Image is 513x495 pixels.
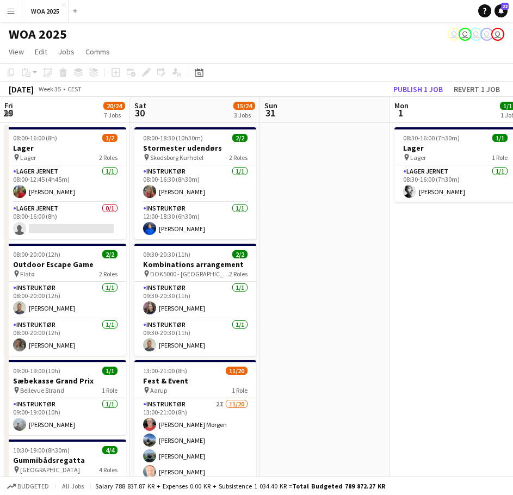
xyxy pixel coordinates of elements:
span: 09:00-19:00 (10h) [13,367,60,375]
span: 29 [3,107,13,119]
span: 31 [263,107,277,119]
app-user-avatar: Bettina Madsen [469,28,483,41]
span: 2 Roles [99,270,118,278]
app-card-role: Instruktør1/108:00-16:30 (8h30m)[PERSON_NAME] [134,165,256,202]
h3: Gummibådsregatta [4,455,126,465]
app-job-card: 09:30-20:30 (11h)2/2Kombinations arrangement DOK5000 - [GEOGRAPHIC_DATA]2 RolesInstruktør1/109:30... [134,244,256,356]
span: All jobs [60,482,86,490]
app-job-card: 08:00-20:00 (12h)2/2Outdoor Escape Game Flatø2 RolesInstruktør1/108:00-20:00 (12h)[PERSON_NAME]In... [4,244,126,356]
h3: Fest & Event [134,376,256,386]
app-job-card: 08:00-16:00 (8h)1/2Lager Lager2 RolesLager Jernet1/108:00-12:45 (4h45m)[PERSON_NAME]Lager Jernet0... [4,127,126,239]
button: Revert 1 job [449,82,504,96]
span: 09:30-20:30 (11h) [143,250,190,258]
app-user-avatar: Bettina Madsen [480,28,493,41]
span: Sun [264,101,277,110]
button: WOA 2025 [22,1,69,22]
span: 22 [501,3,509,10]
span: 1 Role [232,386,248,394]
span: 08:30-16:00 (7h30m) [403,134,460,142]
span: 1 [393,107,409,119]
h3: Stormester udendørs [134,143,256,153]
a: Comms [81,45,114,59]
h3: Outdoor Escape Game [4,259,126,269]
span: Lager [20,153,36,162]
span: 2 Roles [229,270,248,278]
span: View [9,47,24,57]
span: Jobs [58,47,75,57]
span: Comms [85,47,110,57]
span: 4 Roles [99,466,118,474]
span: [GEOGRAPHIC_DATA] [20,466,80,474]
h3: Lager [4,143,126,153]
app-job-card: 08:00-18:30 (10h30m)2/2Stormester udendørs Skodsborg Kurhotel2 RolesInstruktør1/108:00-16:30 (8h3... [134,127,256,239]
app-card-role: Instruktør1/112:00-18:30 (6h30m)[PERSON_NAME] [134,202,256,239]
app-card-role: Instruktør1/108:00-20:00 (12h)[PERSON_NAME] [4,282,126,319]
div: [DATE] [9,84,34,95]
span: 08:00-20:00 (12h) [13,250,60,258]
h3: Sæbekasse Grand Prix [4,376,126,386]
span: 1/1 [492,134,508,142]
button: Budgeted [5,480,51,492]
span: 2/2 [232,250,248,258]
h3: Kombinations arrangement [134,259,256,269]
span: 20/24 [103,102,125,110]
span: Fri [4,101,13,110]
span: 30 [133,107,146,119]
span: Mon [394,101,409,110]
span: Flatø [20,270,34,278]
app-user-avatar: Drift Drift [491,28,504,41]
button: Publish 1 job [389,82,447,96]
span: 2 Roles [229,153,248,162]
span: 1 Role [492,153,508,162]
span: Skodsborg Kurhotel [150,153,203,162]
a: 22 [495,4,508,17]
app-card-role: Instruktør1/109:30-20:30 (11h)[PERSON_NAME] [134,282,256,319]
span: Sat [134,101,146,110]
div: CEST [67,85,82,93]
span: Budgeted [17,482,49,490]
span: 08:00-18:30 (10h30m) [143,134,203,142]
span: 10:30-19:00 (8h30m) [13,446,70,454]
span: Total Budgeted 789 872.27 KR [292,482,385,490]
span: 1 Role [102,386,118,394]
a: Jobs [54,45,79,59]
span: Week 35 [36,85,63,93]
a: View [4,45,28,59]
div: 7 Jobs [104,111,125,119]
app-card-role: Instruktør1/108:00-20:00 (12h)[PERSON_NAME] [4,319,126,356]
div: 3 Jobs [234,111,255,119]
span: 13:00-21:00 (8h) [143,367,187,375]
div: Salary 788 837.87 KR + Expenses 0.00 KR + Subsistence 1 034.40 KR = [95,482,385,490]
span: 11/20 [226,367,248,375]
span: Bellevue Strand [20,386,64,394]
span: 2/2 [232,134,248,142]
span: 2 Roles [99,153,118,162]
span: DOK5000 - [GEOGRAPHIC_DATA] [150,270,229,278]
app-user-avatar: René Sandager [459,28,472,41]
span: Edit [35,47,47,57]
span: 2/2 [102,250,118,258]
app-user-avatar: Bettina Madsen [448,28,461,41]
app-card-role: Instruktør1/109:30-20:30 (11h)[PERSON_NAME] [134,319,256,356]
span: 4/4 [102,446,118,454]
span: 15/24 [233,102,255,110]
span: 1/2 [102,134,118,142]
app-card-role: Instruktør1/109:00-19:00 (10h)[PERSON_NAME] [4,398,126,435]
a: Edit [30,45,52,59]
span: Lager [410,153,426,162]
h1: WOA 2025 [9,26,67,42]
span: 1/1 [102,367,118,375]
app-card-role: Lager Jernet0/108:00-16:00 (8h) [4,202,126,239]
span: 08:00-16:00 (8h) [13,134,57,142]
app-job-card: 09:00-19:00 (10h)1/1Sæbekasse Grand Prix Bellevue Strand1 RoleInstruktør1/109:00-19:00 (10h)[PERS... [4,360,126,435]
span: Aarup [150,386,167,394]
app-card-role: Lager Jernet1/108:00-12:45 (4h45m)[PERSON_NAME] [4,165,126,202]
